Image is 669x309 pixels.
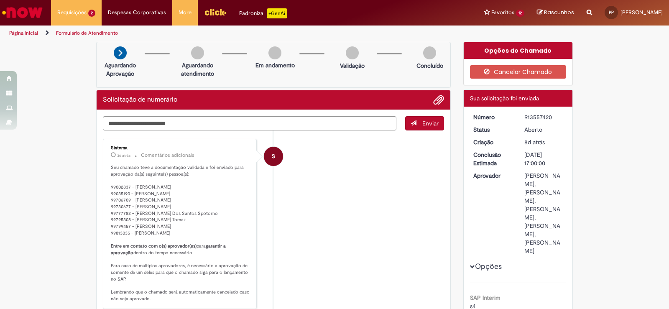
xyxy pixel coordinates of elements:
[467,151,518,167] dt: Conclusão Estimada
[470,65,567,79] button: Cancelar Chamado
[103,116,396,130] textarea: Digite sua mensagem aqui...
[537,9,574,17] a: Rascunhos
[264,147,283,166] div: System
[111,164,250,302] p: Seu chamado teve a documentação validada e foi enviado para aprovação da(s) seguinte(s) pessoa(s)...
[267,8,287,18] p: +GenAi
[1,4,44,21] img: ServiceNow
[111,243,197,249] b: Entre em contato com o(s) aprovador(es)
[346,46,359,59] img: img-circle-grey.png
[405,116,444,130] button: Enviar
[416,61,443,70] p: Concluído
[9,30,38,36] a: Página inicial
[108,8,166,17] span: Despesas Corporativas
[491,8,514,17] span: Favoritos
[111,243,227,256] b: garantir a aprovação
[239,8,287,18] div: Padroniza
[100,61,140,78] p: Aguardando Aprovação
[179,8,192,17] span: More
[467,113,518,121] dt: Número
[268,46,281,59] img: img-circle-grey.png
[516,10,524,17] span: 12
[524,125,563,134] div: Aberto
[464,42,573,59] div: Opções do Chamado
[470,294,500,301] b: SAP Interim
[470,94,539,102] span: Sua solicitação foi enviada
[423,46,436,59] img: img-circle-grey.png
[524,151,563,167] div: [DATE] 17:00:00
[340,61,365,70] p: Validação
[524,138,545,146] time: 23/09/2025 08:36:12
[114,46,127,59] img: arrow-next.png
[255,61,295,69] p: Em andamento
[56,30,118,36] a: Formulário de Atendimento
[6,26,440,41] ul: Trilhas de página
[191,46,204,59] img: img-circle-grey.png
[111,146,250,151] div: Sistema
[524,113,563,121] div: R13557420
[177,61,218,78] p: Aguardando atendimento
[433,94,444,105] button: Adicionar anexos
[524,138,545,146] span: 8d atrás
[88,10,95,17] span: 2
[620,9,663,16] span: [PERSON_NAME]
[524,171,563,255] div: [PERSON_NAME], [PERSON_NAME], [PERSON_NAME], [PERSON_NAME], [PERSON_NAME]
[117,153,130,158] time: 27/09/2025 10:09:52
[467,171,518,180] dt: Aprovador
[467,138,518,146] dt: Criação
[544,8,574,16] span: Rascunhos
[524,138,563,146] div: 23/09/2025 08:36:12
[467,125,518,134] dt: Status
[103,96,177,104] h2: Solicitação de numerário Histórico de tíquete
[117,153,130,158] span: 3d atrás
[141,152,194,159] small: Comentários adicionais
[609,10,614,15] span: PP
[204,6,227,18] img: click_logo_yellow_360x200.png
[422,120,439,127] span: Enviar
[57,8,87,17] span: Requisições
[272,146,275,166] span: S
